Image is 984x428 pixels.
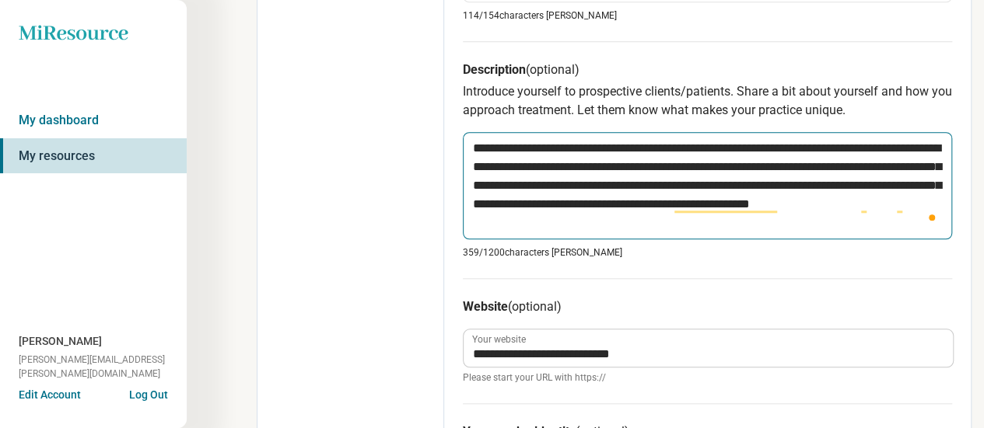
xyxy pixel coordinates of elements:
span: (optional) [508,299,562,314]
textarea: To enrich screen reader interactions, please activate Accessibility in Grammarly extension settings [463,132,952,238]
p: 359/ 1200 characters [PERSON_NAME] [463,245,952,259]
span: (optional) [526,62,580,77]
span: Please start your URL with https:// [463,371,952,385]
span: [PERSON_NAME][EMAIL_ADDRESS][PERSON_NAME][DOMAIN_NAME] [19,353,187,381]
span: [PERSON_NAME] [19,333,102,350]
h3: Website [463,298,952,316]
button: Log Out [129,387,168,399]
p: Introduce yourself to prospective clients/patients. Share a bit about yourself and how you approa... [463,82,952,120]
h3: Description [463,61,952,79]
button: Edit Account [19,387,81,403]
p: 114/ 154 characters [PERSON_NAME] [463,9,952,23]
label: Your website [472,335,526,344]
